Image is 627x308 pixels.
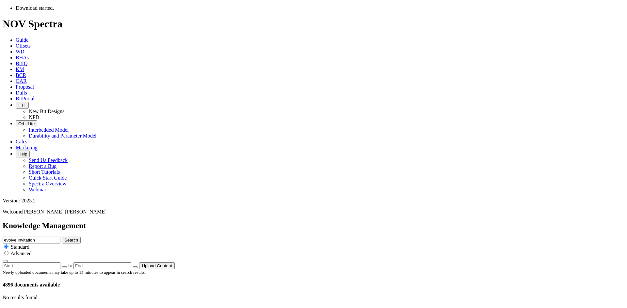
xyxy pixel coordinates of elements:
[11,244,29,250] span: Standard
[29,109,64,114] a: New Bit Designs
[3,270,146,275] small: Newly uploaded documents may take up to 15 minutes to appear in search results.
[62,237,81,243] button: Search
[73,262,131,269] input: End
[16,90,27,95] a: Dulls
[16,61,27,66] a: BitIQ
[22,209,106,214] span: [PERSON_NAME] [PERSON_NAME]
[18,103,26,108] span: FTT
[3,18,624,30] h1: NOV Spectra
[29,127,69,133] a: Interbedded Model
[29,133,97,139] a: Durability and Parameter Model
[16,145,38,150] a: Marketing
[3,198,624,204] div: Version: 2025.2
[16,151,30,157] button: Help
[16,84,34,90] a: Proposal
[18,121,35,126] span: OrbitLite
[139,262,175,269] button: Upload Content
[29,187,46,192] a: Webinar
[16,102,29,109] button: FTT
[16,78,27,84] a: OAR
[29,163,56,169] a: Report a Bug
[16,96,35,101] a: BitPortal
[3,221,624,230] h2: Knowledge Management
[16,55,29,60] a: BHAs
[29,181,66,186] a: Spectra Overview
[29,175,67,181] a: Quick Start Guide
[3,209,624,215] p: Welcome
[3,295,624,301] p: No results found
[29,114,39,120] a: NPD
[16,120,37,127] button: OrbitLite
[3,237,60,243] input: e.g. Smoothsteer Record
[10,251,32,256] span: Advanced
[29,169,60,175] a: Short Tutorials
[16,43,31,49] a: Offsets
[29,157,68,163] a: Send Us Feedback
[16,5,54,11] span: Download started.
[16,66,24,72] a: KM
[3,262,60,269] input: Start
[3,282,624,288] h4: 4896 documents available
[16,37,28,43] a: Guide
[18,152,27,156] span: Help
[16,139,27,144] a: Calcs
[16,49,24,54] a: WD
[68,263,72,268] span: to
[16,72,26,78] a: BCR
